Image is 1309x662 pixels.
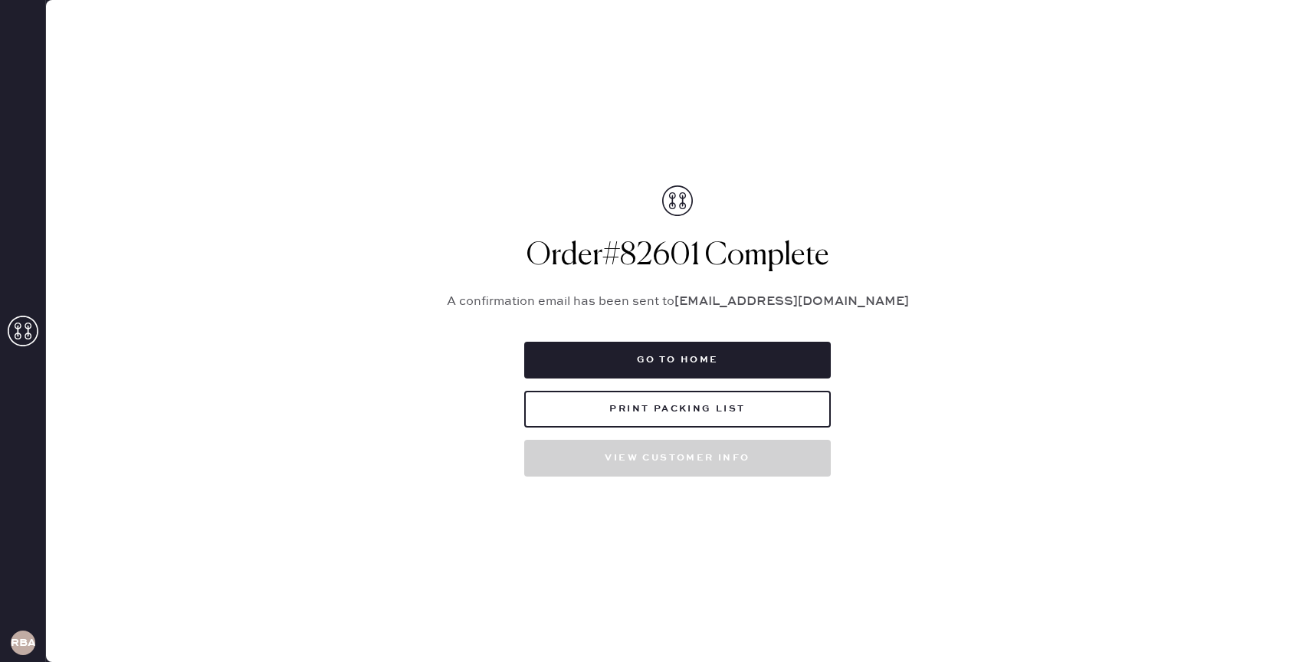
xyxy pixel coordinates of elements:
[428,293,927,311] p: A confirmation email has been sent to
[524,391,831,428] button: Print Packing List
[674,294,909,309] strong: [EMAIL_ADDRESS][DOMAIN_NAME]
[428,238,927,274] h1: Order # 82601 Complete
[11,637,35,648] h3: RBA
[524,342,831,379] button: Go to home
[1236,593,1302,659] iframe: Front Chat
[524,440,831,477] button: View customer info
